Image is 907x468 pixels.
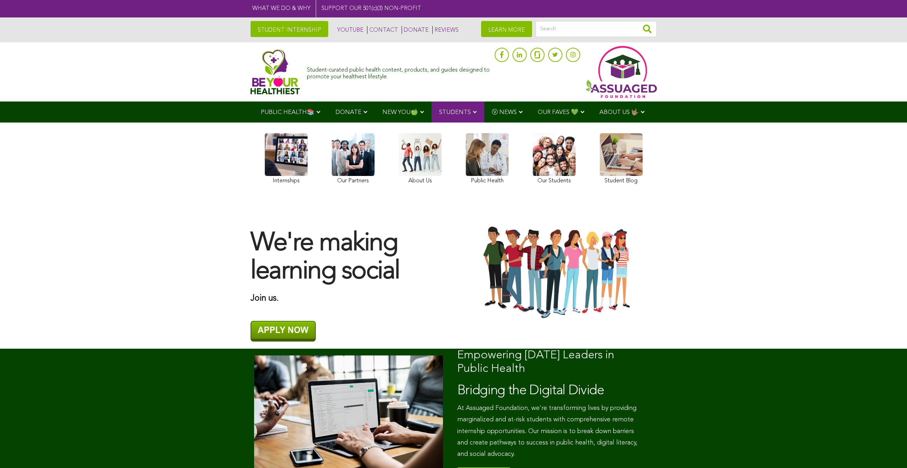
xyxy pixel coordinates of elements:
[586,46,657,98] img: Assuaged App
[335,109,361,115] span: DONATE
[335,26,364,34] a: YOUTUBE
[457,349,646,376] div: Empowering [DATE] Leaders in Public Health
[536,21,657,37] input: Search
[457,402,646,460] p: At Assuaged Foundation, we're transforming lives by providing marginalized and at-risk students w...
[251,102,657,123] div: Navigation Menu
[251,321,316,342] img: APPLY NOW
[432,26,459,34] a: REVIEWS
[367,26,398,34] a: CONTACT
[871,434,907,468] iframe: Chat Widget
[481,21,532,37] a: LEARN MORE
[538,109,578,115] span: OUR FAVES 💚
[382,109,418,115] span: NEW YOU🍏
[402,26,429,34] a: DONATE
[457,383,646,399] h2: Bridging the Digital Divide
[307,63,491,80] div: Student-curated public health content, products, and guides designed to promote your healthiest l...
[461,225,657,320] img: Group-Of-Students-Assuaged
[251,49,300,94] img: Assuaged
[251,230,447,286] h1: We're making learning social
[439,109,471,115] span: STUDENTS
[261,109,314,115] span: PUBLIC HEALTH📚
[599,109,639,115] span: ABOUT US 🤟🏽
[492,109,517,115] span: Ⓥ NEWS
[251,21,328,37] a: STUDENT INTERNSHIP
[251,294,279,303] strong: Join us.
[535,51,540,58] img: glassdoor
